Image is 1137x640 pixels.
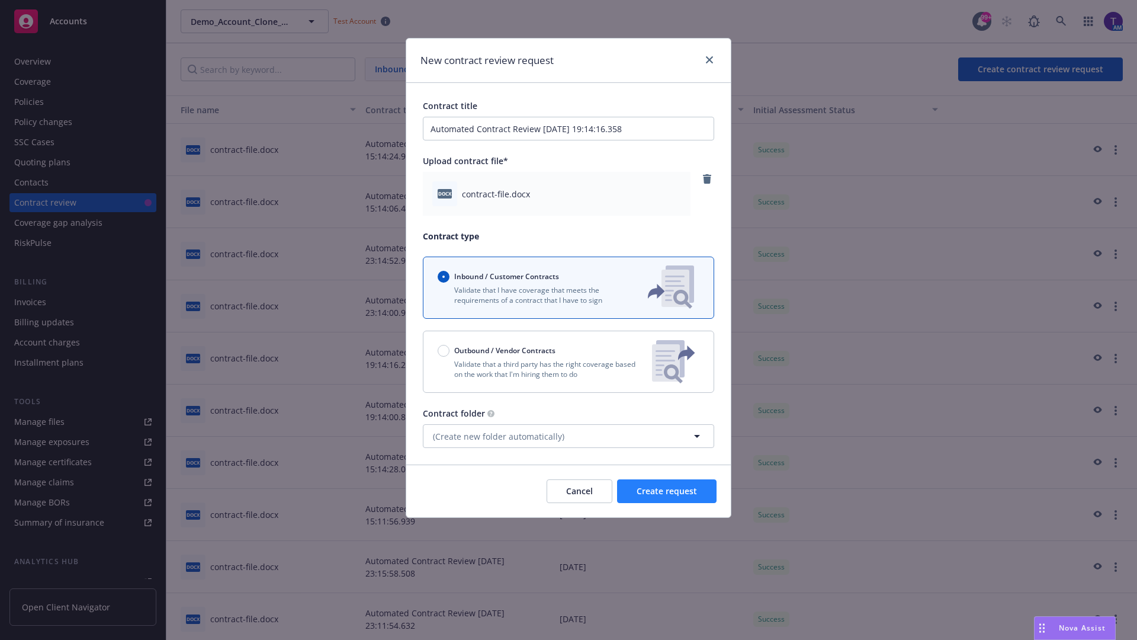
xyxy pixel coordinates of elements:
[547,479,612,503] button: Cancel
[423,117,714,140] input: Enter a title for this contract
[1059,623,1106,633] span: Nova Assist
[702,53,717,67] a: close
[566,485,593,497] span: Cancel
[423,230,714,242] p: Contract type
[420,53,554,68] h1: New contract review request
[423,408,485,419] span: Contract folder
[1034,616,1116,640] button: Nova Assist
[438,359,643,379] p: Validate that a third party has the right coverage based on the work that I'm hiring them to do
[700,172,714,186] a: remove
[454,271,559,281] span: Inbound / Customer Contracts
[438,345,449,357] input: Outbound / Vendor Contracts
[1035,617,1049,639] div: Drag to move
[438,271,449,283] input: Inbound / Customer Contracts
[423,155,508,167] span: Upload contract file*
[617,479,717,503] button: Create request
[462,188,530,200] span: contract-file.docx
[423,424,714,448] button: (Create new folder automatically)
[438,189,452,198] span: docx
[433,430,564,443] span: (Create new folder automatically)
[423,331,714,393] button: Outbound / Vendor ContractsValidate that a third party has the right coverage based on the work t...
[637,485,697,497] span: Create request
[438,285,628,305] p: Validate that I have coverage that meets the requirements of a contract that I have to sign
[454,345,555,356] span: Outbound / Vendor Contracts
[423,257,714,319] button: Inbound / Customer ContractsValidate that I have coverage that meets the requirements of a contra...
[423,100,477,111] span: Contract title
